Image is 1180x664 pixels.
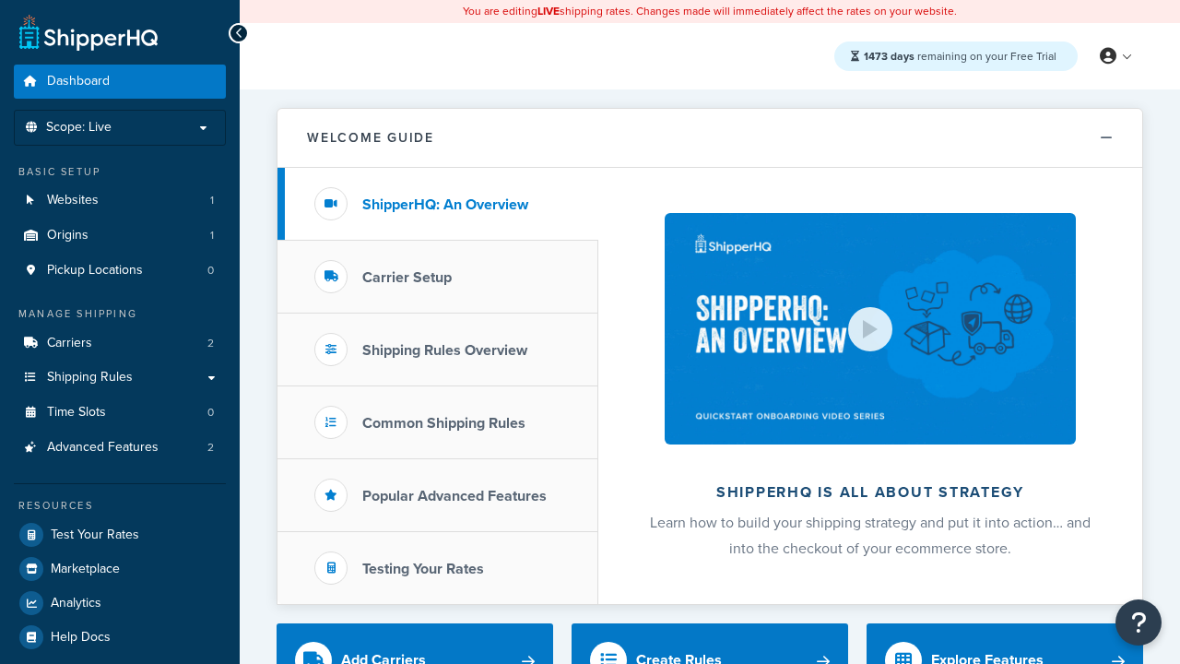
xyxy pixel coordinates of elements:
[864,48,914,65] strong: 1473 days
[14,164,226,180] div: Basic Setup
[210,228,214,243] span: 1
[47,74,110,89] span: Dashboard
[47,193,99,208] span: Websites
[47,440,159,456] span: Advanced Features
[47,263,143,279] span: Pickup Locations
[14,518,226,551] a: Test Your Rates
[307,131,434,145] h2: Welcome Guide
[51,528,139,543] span: Test Your Rates
[14,587,226,620] a: Analytics
[277,109,1142,168] button: Welcome Guide
[864,48,1056,65] span: remaining on your Free Trial
[14,326,226,361] a: Carriers2
[362,415,525,432] h3: Common Shipping Rules
[362,561,484,577] h3: Testing Your Rates
[14,219,226,253] li: Origins
[650,512,1091,559] span: Learn how to build your shipping strategy and put it into action… and into the checkout of your e...
[362,196,528,213] h3: ShipperHQ: An Overview
[362,342,527,359] h3: Shipping Rules Overview
[14,254,226,288] a: Pickup Locations0
[47,336,92,351] span: Carriers
[14,431,226,465] a: Advanced Features2
[51,596,101,611] span: Analytics
[207,440,214,456] span: 2
[14,396,226,430] a: Time Slots0
[362,488,547,504] h3: Popular Advanced Features
[47,228,88,243] span: Origins
[210,193,214,208] span: 1
[14,219,226,253] a: Origins1
[665,213,1076,445] img: ShipperHQ is all about strategy
[46,120,112,136] span: Scope: Live
[362,269,452,286] h3: Carrier Setup
[14,184,226,218] a: Websites1
[47,370,133,385] span: Shipping Rules
[14,65,226,99] a: Dashboard
[14,326,226,361] li: Carriers
[51,562,120,577] span: Marketplace
[207,336,214,351] span: 2
[14,552,226,586] a: Marketplace
[207,263,214,279] span: 0
[14,254,226,288] li: Pickup Locations
[51,630,111,646] span: Help Docs
[14,184,226,218] li: Websites
[14,306,226,322] div: Manage Shipping
[14,361,226,395] a: Shipping Rules
[47,405,106,421] span: Time Slots
[1115,599,1162,646] button: Open Resource Center
[14,431,226,465] li: Advanced Features
[14,498,226,514] div: Resources
[14,621,226,654] a: Help Docs
[207,405,214,421] span: 0
[537,3,560,19] b: LIVE
[647,484,1093,501] h2: ShipperHQ is all about strategy
[14,396,226,430] li: Time Slots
